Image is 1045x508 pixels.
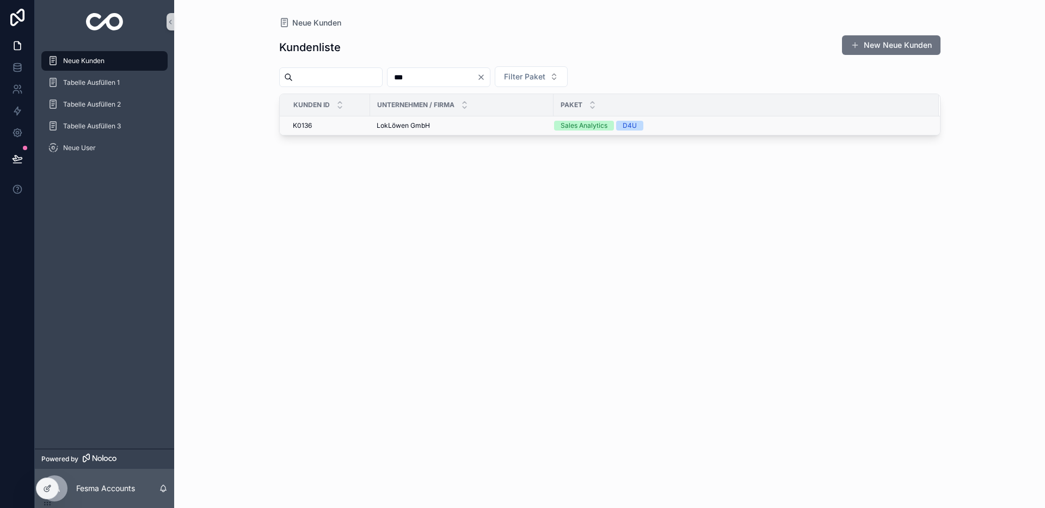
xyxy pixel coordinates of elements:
a: Powered by [35,449,174,469]
span: Neue User [63,144,96,152]
span: Neue Kunden [63,57,104,65]
a: Tabelle Ausfüllen 1 [41,73,168,92]
span: Neue Kunden [292,17,341,28]
span: Filter Paket [504,71,545,82]
span: Paket [561,101,582,109]
span: Powered by [41,455,78,463]
span: Tabelle Ausfüllen 2 [63,100,121,109]
a: Neue Kunden [279,17,341,28]
a: Neue User [41,138,168,158]
a: Neue Kunden [41,51,168,71]
button: New Neue Kunden [842,35,941,55]
a: K0136 [293,121,364,130]
span: Tabelle Ausfüllen 1 [63,78,120,87]
img: App logo [86,13,124,30]
a: LokLöwen GmbH [377,121,547,130]
a: Sales AnalyticsD4U [554,121,926,131]
button: Clear [477,73,490,82]
p: Fesma Accounts [76,483,135,494]
span: K0136 [293,121,312,130]
a: Tabelle Ausfüllen 2 [41,95,168,114]
span: Unternehmen / Firma [377,101,454,109]
h1: Kundenliste [279,40,341,55]
div: D4U [623,121,637,131]
span: LokLöwen GmbH [377,121,430,130]
span: Kunden ID [293,101,330,109]
div: Sales Analytics [561,121,607,131]
button: Select Button [495,66,568,87]
span: Tabelle Ausfüllen 3 [63,122,121,131]
a: Tabelle Ausfüllen 3 [41,116,168,136]
div: scrollable content [35,44,174,172]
